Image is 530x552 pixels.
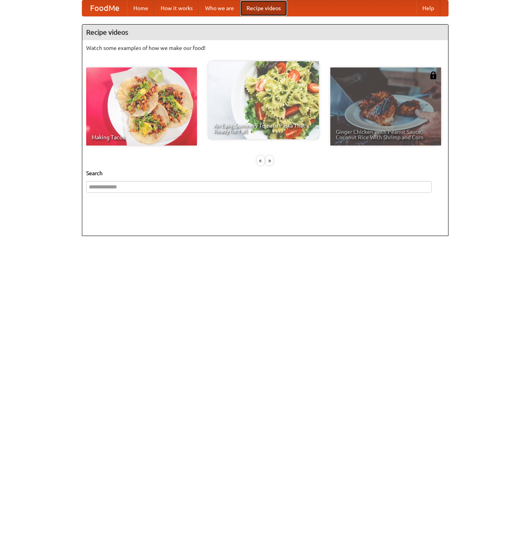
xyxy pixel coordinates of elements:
img: 483408.png [429,71,437,79]
a: Recipe videos [240,0,287,16]
h4: Recipe videos [82,25,448,40]
a: FoodMe [82,0,127,16]
div: « [257,156,264,165]
p: Watch some examples of how we make our food! [86,44,444,52]
a: Help [416,0,440,16]
a: Home [127,0,154,16]
a: Making Tacos [86,67,197,146]
span: An Easy, Summery Tomato Pasta That's Ready for Fall [214,123,314,134]
a: An Easy, Summery Tomato Pasta That's Ready for Fall [208,61,319,139]
a: How it works [154,0,199,16]
div: » [266,156,273,165]
h5: Search [86,169,444,177]
span: Making Tacos [92,135,191,140]
a: Who we are [199,0,240,16]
